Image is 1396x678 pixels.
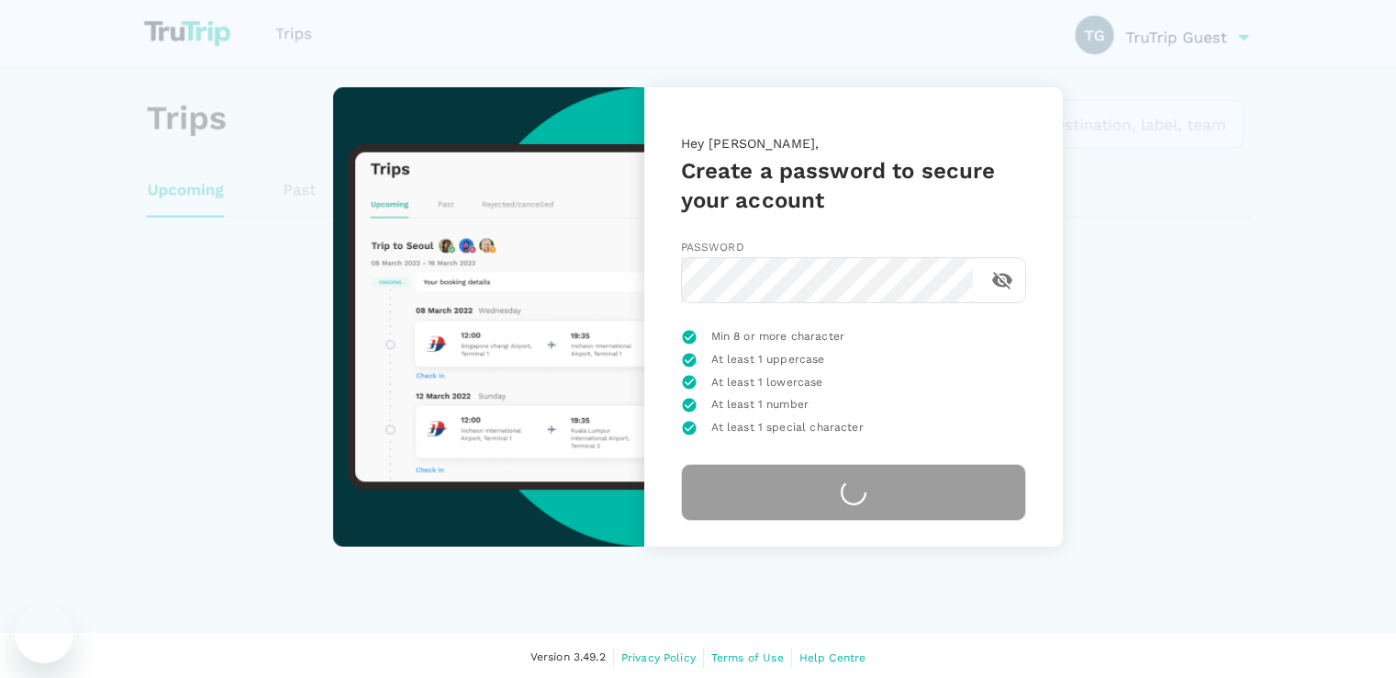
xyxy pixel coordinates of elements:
span: Version 3.49.2 [530,649,606,667]
span: Password [681,241,744,254]
p: Hey [PERSON_NAME], [681,134,1026,156]
span: Min 8 or more character [711,328,844,346]
iframe: Button to launch messaging window [15,605,73,663]
span: Terms of Use [711,651,784,664]
span: At least 1 number [711,396,810,414]
img: trutrip-set-password [333,87,643,547]
span: Help Centre [799,651,866,664]
a: Help Centre [799,648,866,668]
span: Privacy Policy [621,651,696,664]
span: At least 1 lowercase [711,374,823,392]
h5: Create a password to secure your account [681,156,1026,215]
a: Terms of Use [711,648,784,668]
span: At least 1 special character [711,419,864,437]
a: Privacy Policy [621,648,696,668]
span: At least 1 uppercase [711,351,825,369]
button: toggle password visibility [980,258,1024,302]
